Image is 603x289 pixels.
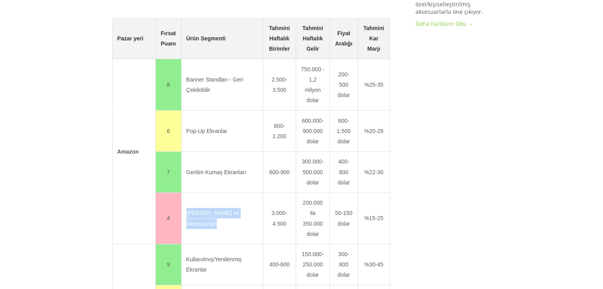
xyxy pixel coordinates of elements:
[186,128,228,134] font: Pop-Up Ekranlar
[117,35,144,42] font: Pazar yeri
[302,251,324,278] font: 150.000-250.000 dolar
[167,82,170,88] font: 8
[269,25,290,52] font: Tahmini Haftalık Birimler
[415,20,491,28] a: Daha Fazlasını Oku →
[301,66,324,103] font: 750.000 - 1,2 milyon dolar
[186,76,243,93] font: Banner Standları - Geri Çekilebilir
[167,169,170,175] font: 7
[415,20,473,27] font: Daha Fazlasını Oku →
[272,122,286,139] font: 800-1.200
[186,35,226,42] font: Ürün Segmenti
[337,71,350,98] font: 200-500 dolar
[186,256,242,273] font: Kullanılmış/Yenilenmiş Ekranlar
[117,148,139,154] font: Amazon
[364,261,383,268] font: %30-45
[364,215,383,221] font: %15-25
[364,128,383,134] font: %20-28
[272,210,287,226] font: 3.000-4.500
[167,215,170,221] font: 4
[337,158,350,185] font: 400-800 dolar
[335,30,352,47] font: Fiyat Aralığı
[161,30,176,47] font: Fırsat Puanı
[303,200,323,237] font: 200.000 ila 350.000 dolar
[167,261,170,268] font: 9
[272,76,287,93] font: 2.500-3.500
[337,117,350,144] font: 600-1.500 dolar
[269,261,289,268] font: 400-600
[302,25,323,52] font: Tahmini Haftalık Gelir
[186,210,239,226] font: [PERSON_NAME] ve Aksesuarları
[335,210,352,226] font: 50-150 dolar
[167,128,170,134] font: 6
[302,158,324,185] font: 300.000-500.000 dolar
[337,251,350,278] font: 300-800 dolar
[186,169,247,175] font: Gerilim Kumaş Ekranları
[269,169,289,175] font: 600-900
[302,117,324,144] font: 600.000-900.000 dolar
[364,169,383,175] font: %22-30
[364,82,383,88] font: %25-35
[363,25,384,52] font: Tahmini Kar Marjı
